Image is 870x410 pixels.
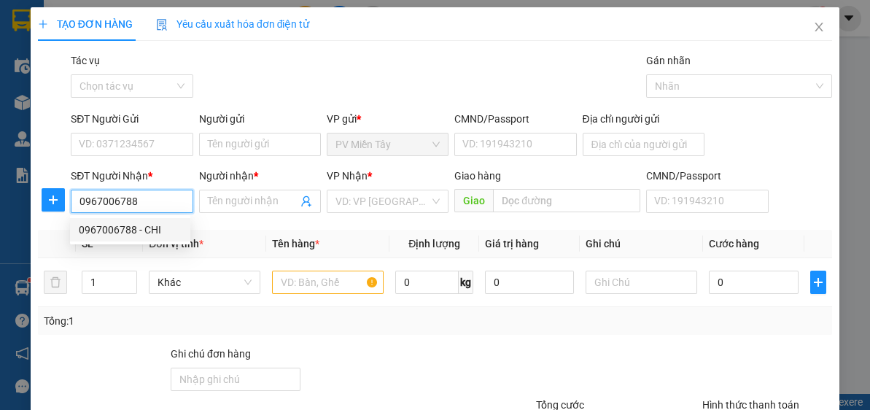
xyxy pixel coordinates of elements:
div: SĐT Người Nhận [71,168,193,184]
div: CMND/Passport [646,168,768,184]
img: icon [156,19,168,31]
div: CMND/Passport [454,111,576,127]
div: 0967006788 - CHI [79,222,182,238]
div: Địa chỉ người gửi [583,111,704,127]
span: Định lượng [408,238,460,250]
span: user-add [300,196,312,207]
div: VP gửi [327,111,448,127]
span: VP Nhận [327,170,368,182]
span: plus [38,19,48,29]
div: Tổng: 1 [44,313,338,329]
button: Close [799,7,839,48]
span: plus [811,276,826,288]
span: Yêu cầu xuất hóa đơn điện tử [156,18,310,30]
span: PV Miền Tây [335,134,440,155]
input: Dọc đường [493,189,640,212]
label: Ghi chú đơn hàng [171,348,251,360]
button: plus [810,271,827,294]
input: Địa chỉ của người gửi [583,133,704,156]
input: Ghi Chú [586,271,697,294]
span: Giao hàng [454,170,501,182]
div: Người nhận [199,168,321,184]
label: Tác vụ [71,55,100,66]
span: kg [459,271,473,294]
span: Tên hàng [272,238,319,250]
div: Người gửi [199,111,321,127]
button: delete [44,271,67,294]
th: Ghi chú [580,230,703,258]
input: Ghi chú đơn hàng [171,368,300,391]
span: TẠO ĐƠN HÀNG [38,18,133,30]
input: 0 [485,271,574,294]
span: plus [42,194,64,206]
div: 0967006788 - CHI [70,218,190,241]
span: Giá trị hàng [485,238,539,250]
input: VD: Bàn, Ghế [272,271,384,294]
span: Giao [454,189,493,212]
span: close [813,21,825,33]
div: SĐT Người Gửi [71,111,193,127]
span: Cước hàng [709,238,759,250]
span: Khác [158,271,252,293]
label: Gán nhãn [646,55,691,66]
button: plus [42,188,65,212]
